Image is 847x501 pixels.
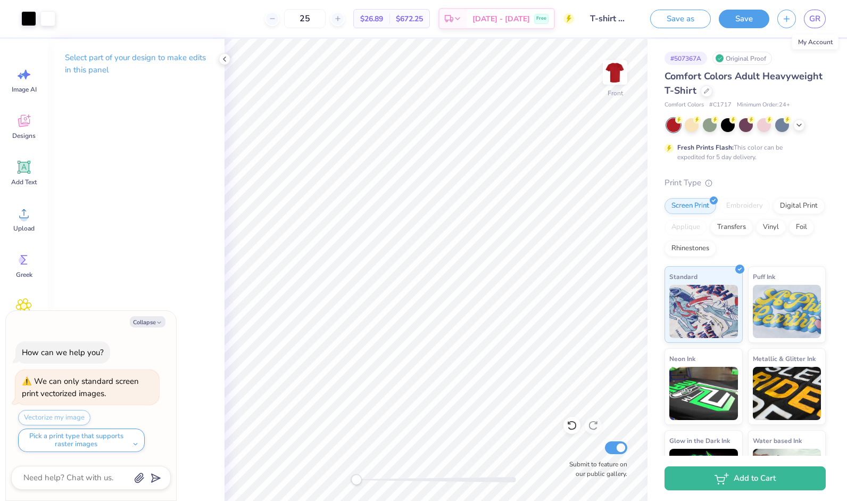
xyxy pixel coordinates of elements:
span: Water based Ink [753,435,802,446]
div: We can only standard screen print vectorized images. [22,376,139,399]
span: Comfort Colors [665,101,704,110]
span: [DATE] - [DATE] [472,13,530,24]
div: How can we help you? [22,347,104,358]
div: Screen Print [665,198,716,214]
button: Save as [650,10,711,28]
div: Print Type [665,177,826,189]
p: Select part of your design to make edits in this panel [65,52,207,76]
button: Pick a print type that supports raster images [18,429,145,452]
input: Untitled Design [582,8,634,29]
span: Greek [16,270,32,279]
img: Front [604,62,626,83]
input: – – [284,9,326,28]
span: Metallic & Glitter Ink [753,353,816,364]
div: Accessibility label [351,474,362,485]
span: Free [536,15,546,22]
div: Vinyl [756,219,786,235]
div: Embroidery [719,198,770,214]
span: Glow in the Dark Ink [669,435,730,446]
span: Standard [669,271,697,282]
div: Transfers [710,219,753,235]
span: Neon Ink [669,353,695,364]
span: Upload [13,224,35,233]
span: Minimum Order: 24 + [737,101,790,110]
span: GR [809,13,820,25]
div: Digital Print [773,198,825,214]
span: Image AI [12,85,37,94]
span: $672.25 [396,13,423,24]
label: Submit to feature on our public gallery. [563,459,627,479]
button: Add to Cart [665,466,826,490]
div: Front [608,88,623,98]
span: Add Text [11,178,37,186]
div: Rhinestones [665,241,716,257]
img: Neon Ink [669,367,738,420]
span: Puff Ink [753,271,775,282]
span: Comfort Colors Adult Heavyweight T-Shirt [665,70,823,97]
button: Collapse [130,316,165,327]
div: Applique [665,219,707,235]
div: My Account [792,35,838,50]
span: $26.89 [360,13,383,24]
img: Metallic & Glitter Ink [753,367,821,420]
button: Save [719,10,769,28]
div: # 507367A [665,52,707,65]
div: Original Proof [712,52,772,65]
strong: Fresh Prints Flash: [677,143,734,152]
img: Standard [669,285,738,338]
span: # C1717 [709,101,732,110]
div: This color can be expedited for 5 day delivery. [677,143,808,162]
div: Foil [789,219,814,235]
a: GR [804,10,826,28]
span: Designs [12,132,36,140]
img: Puff Ink [753,285,821,338]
